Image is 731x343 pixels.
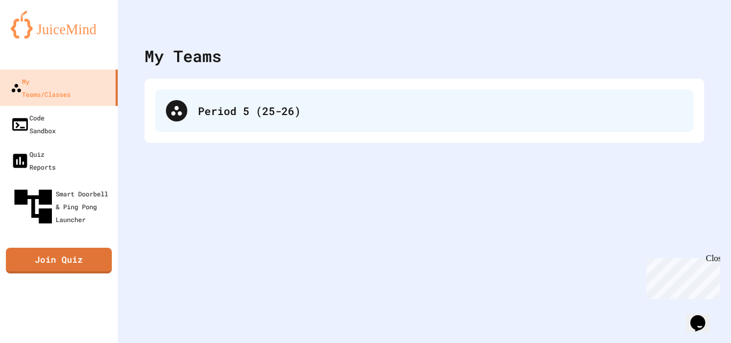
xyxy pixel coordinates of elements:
[11,75,71,101] div: My Teams/Classes
[155,89,694,132] div: Period 5 (25-26)
[11,184,113,229] div: Smart Doorbell & Ping Pong Launcher
[198,103,683,119] div: Period 5 (25-26)
[6,248,112,273] a: Join Quiz
[144,44,222,68] div: My Teams
[642,254,720,299] iframe: chat widget
[11,111,56,137] div: Code Sandbox
[11,11,107,39] img: logo-orange.svg
[11,148,56,173] div: Quiz Reports
[4,4,74,68] div: Chat with us now!Close
[686,300,720,332] iframe: chat widget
